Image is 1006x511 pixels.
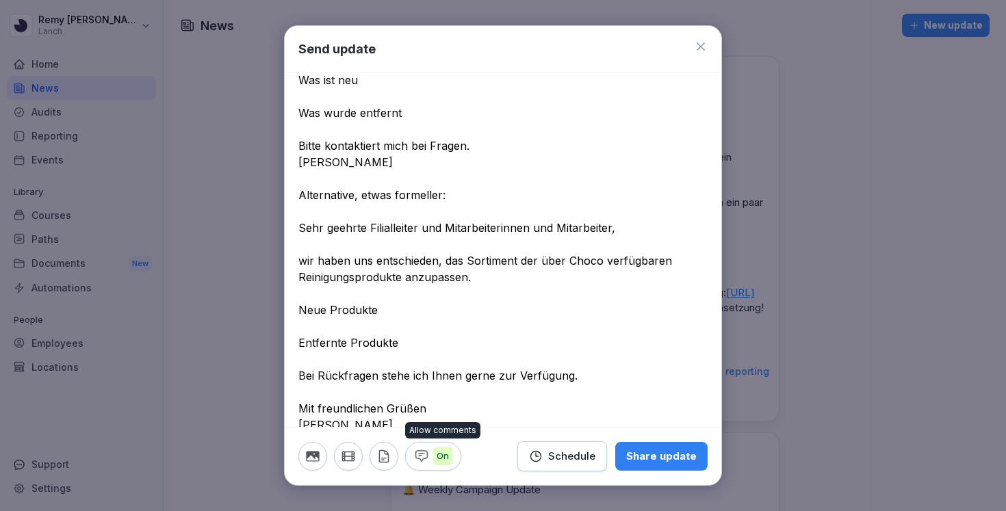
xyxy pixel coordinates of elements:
button: Share update [615,442,708,471]
p: On [433,447,452,465]
div: Schedule [529,449,595,464]
div: Share update [626,449,697,464]
p: Allow comments [409,425,476,436]
h1: Send update [298,40,376,58]
button: Schedule [517,441,607,471]
button: On [405,442,461,471]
